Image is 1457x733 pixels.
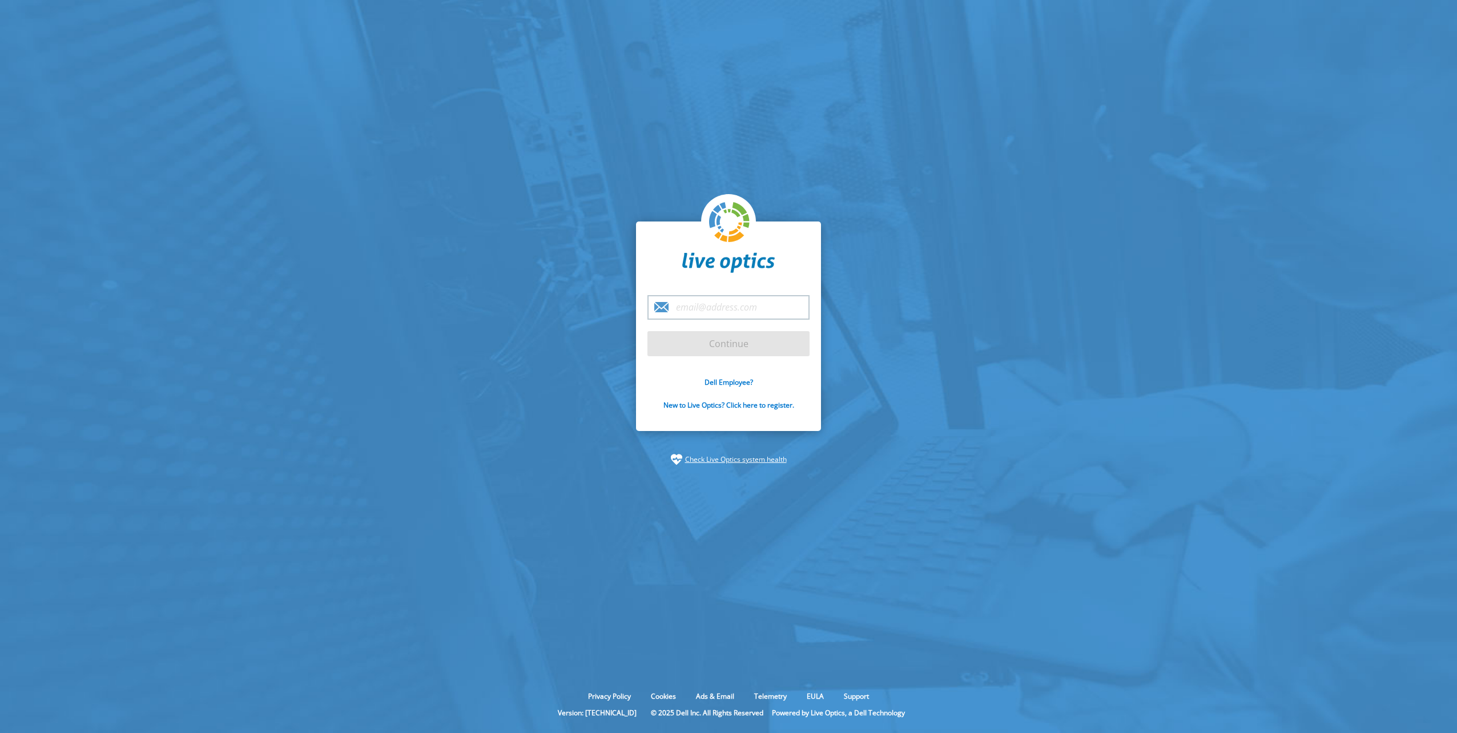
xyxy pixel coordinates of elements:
[746,691,795,701] a: Telemetry
[552,708,642,718] li: Version: [TECHNICAL_ID]
[798,691,832,701] a: EULA
[835,691,878,701] a: Support
[579,691,639,701] a: Privacy Policy
[687,691,743,701] a: Ads & Email
[647,295,810,320] input: email@address.com
[685,454,787,465] a: Check Live Optics system health
[671,454,682,465] img: status-check-icon.svg
[705,377,753,387] a: Dell Employee?
[642,691,685,701] a: Cookies
[772,708,905,718] li: Powered by Live Optics, a Dell Technology
[709,202,750,243] img: liveoptics-logo.svg
[682,252,775,273] img: liveoptics-word.svg
[645,708,769,718] li: © 2025 Dell Inc. All Rights Reserved
[663,400,794,410] a: New to Live Optics? Click here to register.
